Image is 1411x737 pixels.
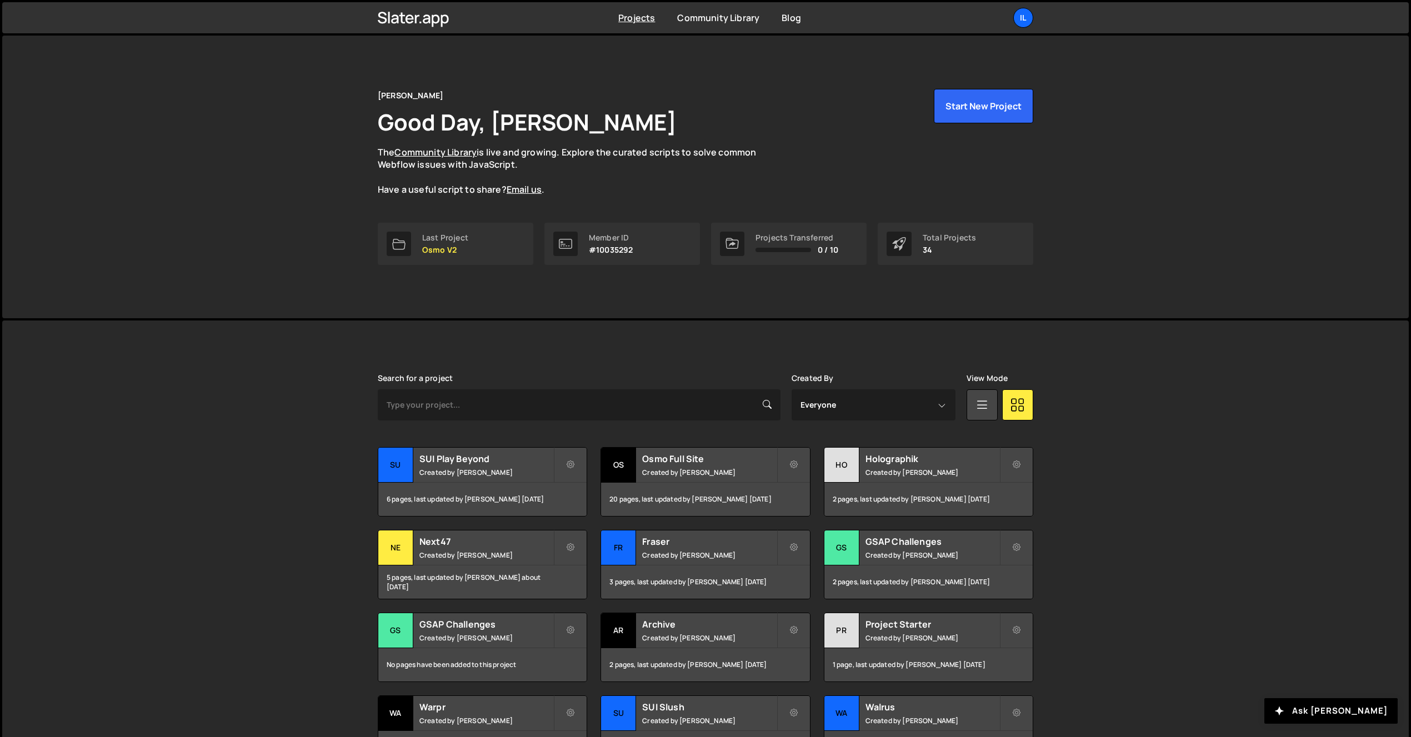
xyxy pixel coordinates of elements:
span: 0 / 10 [818,245,838,254]
label: View Mode [967,374,1008,383]
div: No pages have been added to this project [378,648,587,681]
div: Pr [824,613,859,648]
p: Osmo V2 [422,245,468,254]
a: GS GSAP Challenges Created by [PERSON_NAME] 2 pages, last updated by [PERSON_NAME] [DATE] [824,530,1033,599]
a: Community Library [677,12,759,24]
small: Created by [PERSON_NAME] [642,550,776,560]
a: Os Osmo Full Site Created by [PERSON_NAME] 20 pages, last updated by [PERSON_NAME] [DATE] [601,447,810,517]
a: SU SUI Play Beyond Created by [PERSON_NAME] 6 pages, last updated by [PERSON_NAME] [DATE] [378,447,587,517]
a: Il [1013,8,1033,28]
a: Community Library [394,146,477,158]
small: Created by [PERSON_NAME] [642,716,776,725]
a: Ar Archive Created by [PERSON_NAME] 2 pages, last updated by [PERSON_NAME] [DATE] [601,613,810,682]
div: Last Project [422,233,468,242]
h2: Holographik [865,453,999,465]
h2: Archive [642,618,776,630]
h2: GSAP Challenges [419,618,553,630]
div: 6 pages, last updated by [PERSON_NAME] [DATE] [378,483,587,516]
label: Search for a project [378,374,453,383]
a: Fr Fraser Created by [PERSON_NAME] 3 pages, last updated by [PERSON_NAME] [DATE] [601,530,810,599]
h2: GSAP Challenges [865,535,999,548]
div: [PERSON_NAME] [378,89,443,102]
small: Created by [PERSON_NAME] [419,550,553,560]
small: Created by [PERSON_NAME] [419,468,553,477]
div: 5 pages, last updated by [PERSON_NAME] about [DATE] [378,565,587,599]
small: Created by [PERSON_NAME] [865,633,999,643]
h2: Next47 [419,535,553,548]
button: Start New Project [934,89,1033,123]
h2: SUI Play Beyond [419,453,553,465]
h1: Good Day, [PERSON_NAME] [378,107,677,137]
div: 3 pages, last updated by [PERSON_NAME] [DATE] [601,565,809,599]
div: Wa [378,696,413,731]
div: 1 page, last updated by [PERSON_NAME] [DATE] [824,648,1033,681]
div: GS [378,613,413,648]
div: Projects Transferred [755,233,838,242]
h2: Warpr [419,701,553,713]
div: 2 pages, last updated by [PERSON_NAME] [DATE] [601,648,809,681]
a: Last Project Osmo V2 [378,223,533,265]
div: GS [824,530,859,565]
small: Created by [PERSON_NAME] [642,468,776,477]
small: Created by [PERSON_NAME] [865,550,999,560]
p: 34 [923,245,976,254]
div: Wa [824,696,859,731]
small: Created by [PERSON_NAME] [419,716,553,725]
div: SU [601,696,636,731]
a: Blog [782,12,801,24]
div: 2 pages, last updated by [PERSON_NAME] [DATE] [824,565,1033,599]
p: #10035292 [589,245,633,254]
div: SU [378,448,413,483]
h2: Osmo Full Site [642,453,776,465]
div: Ar [601,613,636,648]
button: Ask [PERSON_NAME] [1264,698,1398,724]
small: Created by [PERSON_NAME] [642,633,776,643]
h2: Fraser [642,535,776,548]
div: Ho [824,448,859,483]
a: Email us [507,183,542,195]
a: Projects [618,12,655,24]
h2: SUI Slush [642,701,776,713]
a: Ho Holographik Created by [PERSON_NAME] 2 pages, last updated by [PERSON_NAME] [DATE] [824,447,1033,517]
h2: Project Starter [865,618,999,630]
a: GS GSAP Challenges Created by [PERSON_NAME] No pages have been added to this project [378,613,587,682]
div: 2 pages, last updated by [PERSON_NAME] [DATE] [824,483,1033,516]
a: Ne Next47 Created by [PERSON_NAME] 5 pages, last updated by [PERSON_NAME] about [DATE] [378,530,587,599]
a: Pr Project Starter Created by [PERSON_NAME] 1 page, last updated by [PERSON_NAME] [DATE] [824,613,1033,682]
small: Created by [PERSON_NAME] [419,633,553,643]
div: Ne [378,530,413,565]
p: The is live and growing. Explore the curated scripts to solve common Webflow issues with JavaScri... [378,146,778,196]
h2: Walrus [865,701,999,713]
input: Type your project... [378,389,780,420]
small: Created by [PERSON_NAME] [865,716,999,725]
label: Created By [792,374,834,383]
div: Os [601,448,636,483]
div: Member ID [589,233,633,242]
div: Total Projects [923,233,976,242]
div: 20 pages, last updated by [PERSON_NAME] [DATE] [601,483,809,516]
div: Fr [601,530,636,565]
small: Created by [PERSON_NAME] [865,468,999,477]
